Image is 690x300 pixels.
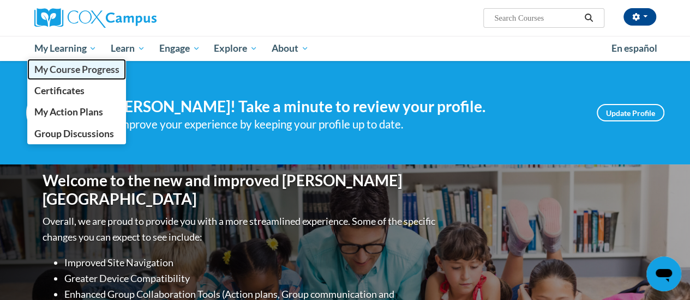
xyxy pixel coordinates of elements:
[604,37,664,60] a: En español
[34,128,113,139] span: Group Discussions
[34,42,97,55] span: My Learning
[265,36,316,61] a: About
[580,11,597,25] button: Search
[64,271,438,286] li: Greater Device Compatibility
[104,36,152,61] a: Learn
[26,88,75,137] img: Profile Image
[214,42,257,55] span: Explore
[111,42,145,55] span: Learn
[92,115,580,133] div: Help improve your experience by keeping your profile up to date.
[64,255,438,271] li: Improved Site Navigation
[27,59,127,80] a: My Course Progress
[34,106,103,118] span: My Action Plans
[92,97,580,116] h4: Hi [PERSON_NAME]! Take a minute to review your profile.
[272,42,309,55] span: About
[34,85,84,96] span: Certificates
[493,11,580,25] input: Search Courses
[27,36,104,61] a: My Learning
[152,36,207,61] a: Engage
[34,64,119,75] span: My Course Progress
[26,36,664,61] div: Main menu
[34,8,157,28] img: Cox Campus
[27,123,127,144] a: Group Discussions
[43,213,438,245] p: Overall, we are proud to provide you with a more streamlined experience. Some of the specific cha...
[27,101,127,123] a: My Action Plans
[646,256,681,291] iframe: Button to launch messaging window
[207,36,265,61] a: Explore
[611,42,657,54] span: En español
[27,80,127,101] a: Certificates
[597,104,664,121] a: Update Profile
[623,8,656,26] button: Account Settings
[34,8,231,28] a: Cox Campus
[43,172,438,208] h1: Welcome to the new and improved [PERSON_NAME][GEOGRAPHIC_DATA]
[159,42,200,55] span: Engage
